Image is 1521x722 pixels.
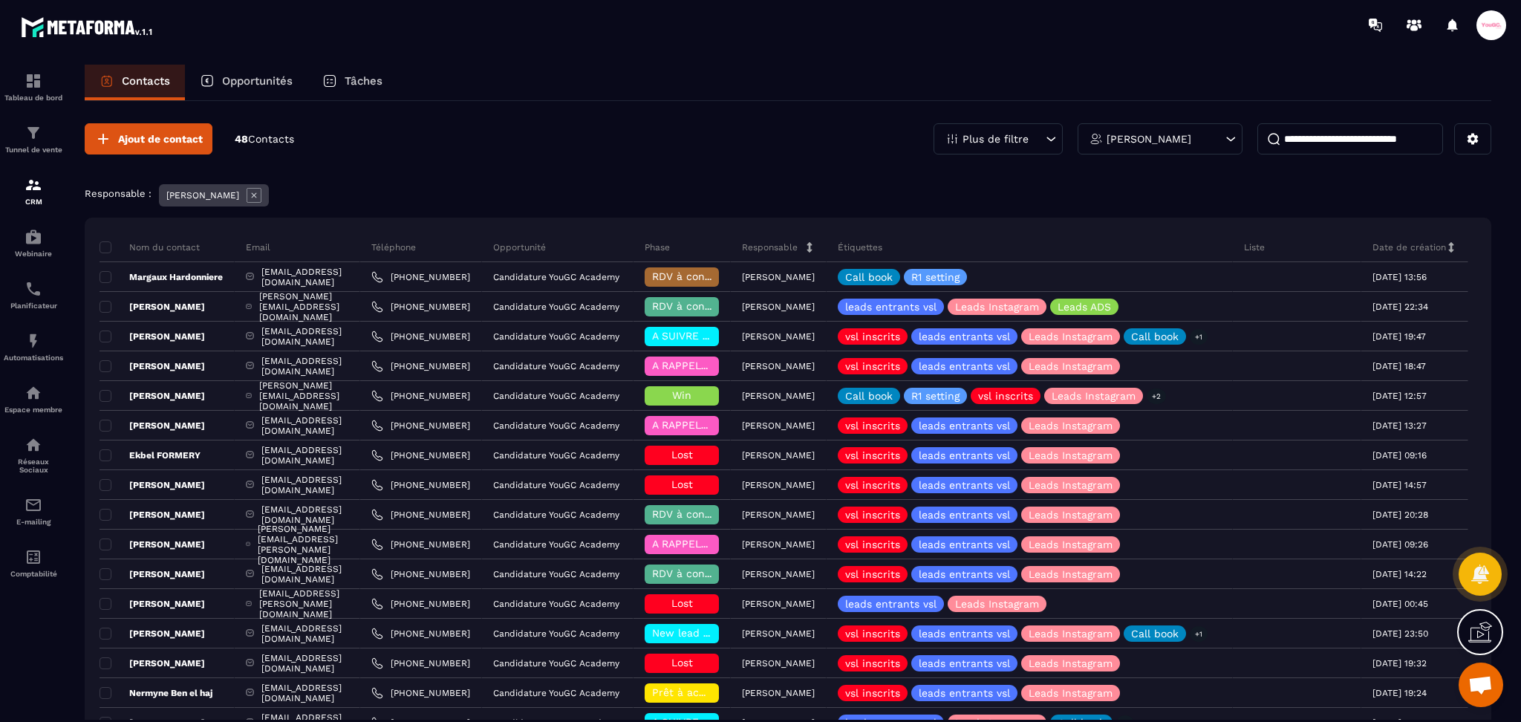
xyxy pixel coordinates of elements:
p: Call book [1131,628,1179,639]
p: Leads Instagram [1029,510,1113,520]
a: formationformationTunnel de vente [4,113,63,165]
p: leads entrants vsl [845,302,937,312]
p: [PERSON_NAME] [100,598,205,610]
p: [DATE] 19:24 [1372,688,1427,698]
a: accountantaccountantComptabilité [4,537,63,589]
p: Webinaire [4,250,63,258]
p: Leads Instagram [1029,480,1113,490]
p: Espace membre [4,406,63,414]
p: vsl inscrits [845,331,900,342]
span: A RAPPELER/GHOST/NO SHOW✖️ [652,419,820,431]
p: Email [246,241,270,253]
p: vsl inscrits [845,569,900,579]
p: Opportunités [222,74,293,88]
a: [PHONE_NUMBER] [371,628,470,640]
p: [DATE] 19:32 [1372,658,1427,669]
p: vsl inscrits [978,391,1033,401]
p: Responsable [742,241,798,253]
p: Leads Instagram [1029,331,1113,342]
p: [PERSON_NAME] [742,420,815,431]
a: [PHONE_NUMBER] [371,568,470,580]
p: leads entrants vsl [919,569,1010,579]
p: [PERSON_NAME] [742,658,815,669]
p: Leads Instagram [955,599,1039,609]
p: Call book [845,272,893,282]
p: vsl inscrits [845,510,900,520]
p: [PERSON_NAME] [100,360,205,372]
img: automations [25,384,42,402]
p: vsl inscrits [845,628,900,639]
button: Ajout de contact [85,123,212,155]
a: schedulerschedulerPlanificateur [4,269,63,321]
p: Candidature YouGC Academy [493,302,619,312]
p: [PERSON_NAME] [742,302,815,312]
p: [PERSON_NAME] [100,657,205,669]
p: Opportunité [493,241,546,253]
a: [PHONE_NUMBER] [371,539,470,550]
a: [PHONE_NUMBER] [371,271,470,283]
p: +2 [1147,388,1166,404]
p: [PERSON_NAME] [100,390,205,402]
span: Ajout de contact [118,131,203,146]
p: E-mailing [4,518,63,526]
p: [PERSON_NAME] [742,331,815,342]
img: social-network [25,436,42,454]
p: [DATE] 22:34 [1372,302,1428,312]
p: Candidature YouGC Academy [493,510,619,520]
a: [PHONE_NUMBER] [371,598,470,610]
p: Candidature YouGC Academy [493,599,619,609]
p: [PERSON_NAME] [100,331,205,342]
p: Tableau de bord [4,94,63,102]
a: [PHONE_NUMBER] [371,509,470,521]
p: [PERSON_NAME] [100,509,205,521]
img: formation [25,124,42,142]
p: Margaux Hardonniere [100,271,223,283]
p: Leads Instagram [1029,569,1113,579]
p: Contacts [122,74,170,88]
p: vsl inscrits [845,688,900,698]
p: [PERSON_NAME] [100,479,205,491]
img: automations [25,332,42,350]
p: Candidature YouGC Academy [493,539,619,550]
a: [PHONE_NUMBER] [371,420,470,432]
p: Candidature YouGC Academy [493,420,619,431]
img: scheduler [25,280,42,298]
p: Leads Instagram [1029,658,1113,669]
a: emailemailE-mailing [4,485,63,537]
span: A RAPPELER/GHOST/NO SHOW✖️ [652,538,820,550]
p: [DATE] 18:47 [1372,361,1426,371]
p: [DATE] 14:57 [1372,480,1427,490]
p: Phase [645,241,670,253]
p: Date de création [1372,241,1446,253]
a: [PHONE_NUMBER] [371,390,470,402]
p: [PERSON_NAME] [742,361,815,371]
p: R1 setting [911,272,960,282]
span: New lead à RAPPELER 📞 [652,627,782,639]
span: A RAPPELER/GHOST/NO SHOW✖️ [652,360,820,371]
p: leads entrants vsl [919,510,1010,520]
p: Nom du contact [100,241,200,253]
p: vsl inscrits [845,420,900,431]
a: automationsautomationsEspace membre [4,373,63,425]
a: Opportunités [185,65,307,100]
p: [PERSON_NAME] [742,272,815,282]
p: CRM [4,198,63,206]
p: leads entrants vsl [919,420,1010,431]
p: vsl inscrits [845,539,900,550]
p: [PERSON_NAME] [100,539,205,550]
span: Win [672,389,691,401]
p: [PERSON_NAME] [742,569,815,579]
p: Leads Instagram [1052,391,1136,401]
p: Planificateur [4,302,63,310]
p: leads entrants vsl [919,331,1010,342]
span: Prêt à acheter 🎰 [652,686,743,698]
p: R1 setting [911,391,960,401]
p: leads entrants vsl [919,539,1010,550]
p: +1 [1190,329,1208,345]
p: Leads Instagram [1029,688,1113,698]
a: [PHONE_NUMBER] [371,301,470,313]
p: Comptabilité [4,570,63,578]
p: +1 [1190,626,1208,642]
a: [PHONE_NUMBER] [371,331,470,342]
p: Candidature YouGC Academy [493,480,619,490]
